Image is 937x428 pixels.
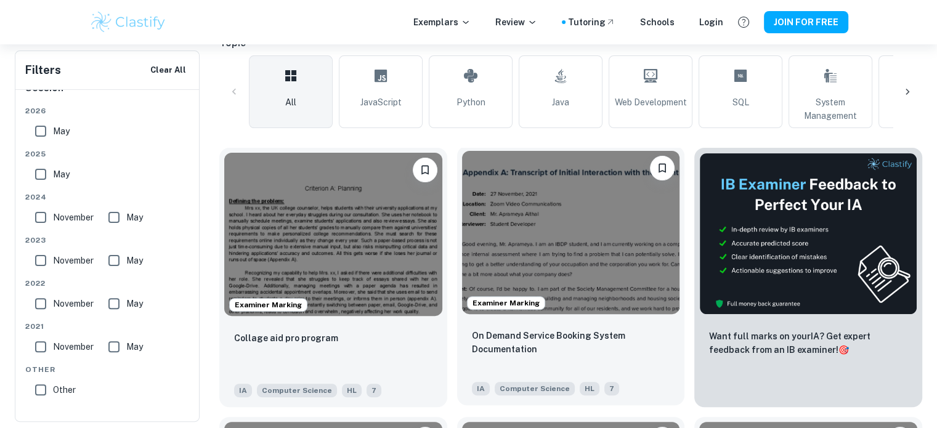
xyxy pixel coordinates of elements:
[462,151,680,314] img: Computer Science IA example thumbnail: On Demand Service Booking System Documen
[764,11,848,33] button: JOIN FOR FREE
[224,153,442,316] img: Computer Science IA example thumbnail: Collage aid pro program
[367,384,381,397] span: 7
[699,153,917,315] img: Thumbnail
[360,95,402,109] span: JavaScript
[25,235,190,246] span: 2023
[472,382,490,395] span: IA
[53,254,94,267] span: November
[733,12,754,33] button: Help and Feedback
[732,95,749,109] span: SQL
[25,192,190,203] span: 2024
[285,95,296,109] span: All
[495,15,537,29] p: Review
[650,156,675,180] button: Please log in to bookmark exemplars
[53,340,94,353] span: November
[580,382,599,395] span: HL
[126,340,143,353] span: May
[709,329,907,357] p: Want full marks on your IA ? Get expert feedback from an IB examiner!
[552,95,569,109] span: Java
[25,148,190,159] span: 2025
[615,95,687,109] span: Web Development
[53,297,94,310] span: November
[25,321,190,332] span: 2021
[25,278,190,289] span: 2022
[640,15,675,29] a: Schools
[53,124,70,138] span: May
[794,95,867,123] span: System Management
[25,105,190,116] span: 2026
[413,158,437,182] button: Please log in to bookmark exemplars
[25,364,190,375] span: Other
[219,148,447,407] a: Examiner MarkingPlease log in to bookmark exemplarsCollage aid pro programIAComputer ScienceHL7
[89,10,168,34] img: Clastify logo
[234,384,252,397] span: IA
[53,383,76,397] span: Other
[468,297,545,309] span: Examiner Marking
[456,95,485,109] span: Python
[342,384,362,397] span: HL
[147,61,189,79] button: Clear All
[838,345,849,355] span: 🎯
[53,168,70,181] span: May
[495,382,575,395] span: Computer Science
[472,329,670,356] p: On Demand Service Booking System Documentation
[126,211,143,224] span: May
[694,148,922,407] a: ThumbnailWant full marks on yourIA? Get expert feedback from an IB examiner!
[126,254,143,267] span: May
[457,148,685,407] a: Examiner MarkingPlease log in to bookmark exemplarsOn Demand Service Booking System Documentation...
[257,384,337,397] span: Computer Science
[234,331,338,345] p: Collage aid pro program
[230,299,307,310] span: Examiner Marking
[25,62,61,79] h6: Filters
[126,297,143,310] span: May
[25,81,190,105] h6: Session
[699,15,723,29] a: Login
[604,382,619,395] span: 7
[568,15,615,29] a: Tutoring
[53,211,94,224] span: November
[413,15,471,29] p: Exemplars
